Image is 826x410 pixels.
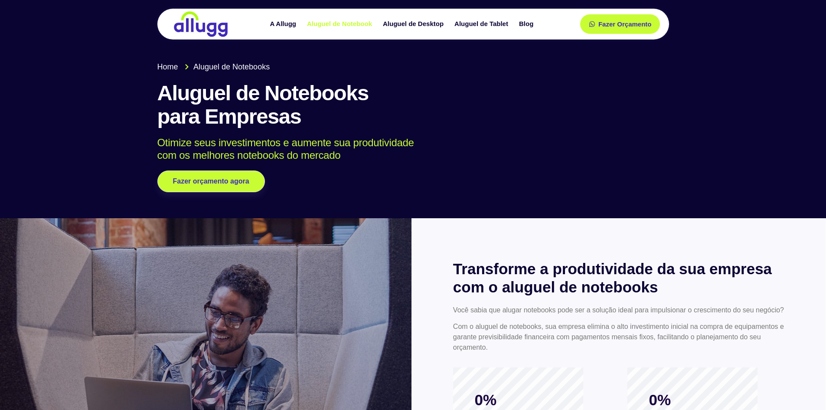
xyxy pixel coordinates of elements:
[627,391,692,409] span: 0%
[191,61,270,73] span: Aluguel de Notebooks
[157,137,656,162] p: Otimize seus investimentos e aumente sua produtividade com os melhores notebooks do mercado
[157,61,178,73] span: Home
[157,171,265,192] a: Fazer orçamento agora
[453,321,784,353] p: Com o aluguel de notebooks, sua empresa elimina o alto investimento inicial na compra de equipame...
[515,16,540,32] a: Blog
[453,305,784,315] p: Você sabia que alugar notebooks pode ser a solução ideal para impulsionar o crescimento do seu ne...
[303,16,379,32] a: Aluguel de Notebook
[173,11,229,37] img: locação de TI é Allugg
[157,82,669,128] h1: Aluguel de Notebooks para Empresas
[379,16,450,32] a: Aluguel de Desktop
[265,16,303,32] a: A Allugg
[598,21,652,27] span: Fazer Orçamento
[453,391,518,409] span: 0%
[450,16,515,32] a: Aluguel de Tablet
[453,260,784,296] h2: Transforme a produtividade da sua empresa com o aluguel de notebooks
[580,14,660,34] a: Fazer Orçamento
[173,178,249,185] span: Fazer orçamento agora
